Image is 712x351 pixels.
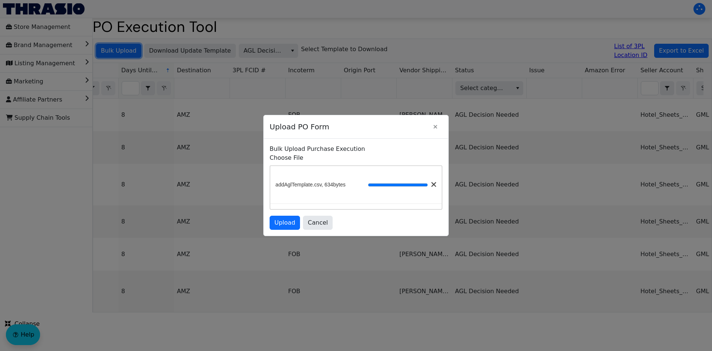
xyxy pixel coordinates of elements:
span: Upload [274,218,295,227]
label: Choose File [270,153,442,162]
span: addAglTemplate.csv, 634bytes [276,181,346,189]
button: Upload [270,216,300,230]
p: Bulk Upload Purchase Execution [270,145,442,153]
button: Cancel [303,216,333,230]
span: Upload PO Form [270,117,428,136]
button: Close [428,120,442,134]
span: Cancel [308,218,328,227]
